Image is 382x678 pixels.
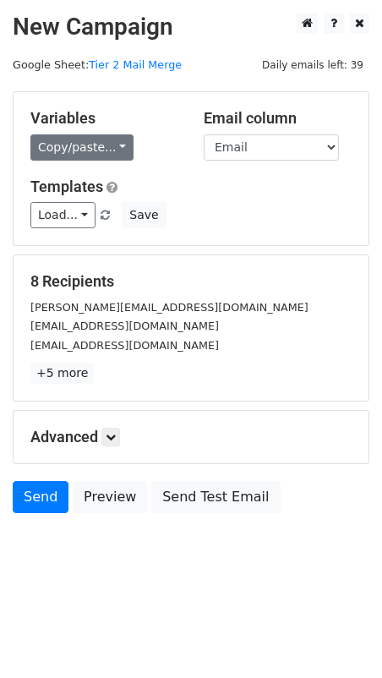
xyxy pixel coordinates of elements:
a: Load... [30,202,95,228]
h5: Advanced [30,428,352,446]
a: Copy/paste... [30,134,134,161]
h2: New Campaign [13,13,369,41]
a: Tier 2 Mail Merge [89,58,182,71]
a: Send Test Email [151,481,280,513]
a: +5 more [30,363,94,384]
small: Google Sheet: [13,58,182,71]
a: Templates [30,178,103,195]
h5: Variables [30,109,178,128]
small: [EMAIL_ADDRESS][DOMAIN_NAME] [30,320,219,332]
small: [EMAIL_ADDRESS][DOMAIN_NAME] [30,339,219,352]
iframe: Chat Widget [297,597,382,678]
a: Send [13,481,68,513]
span: Daily emails left: 39 [256,56,369,74]
small: [PERSON_NAME][EMAIL_ADDRESS][DOMAIN_NAME] [30,301,308,314]
a: Daily emails left: 39 [256,58,369,71]
h5: 8 Recipients [30,272,352,291]
a: Preview [73,481,147,513]
button: Save [122,202,166,228]
h5: Email column [204,109,352,128]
